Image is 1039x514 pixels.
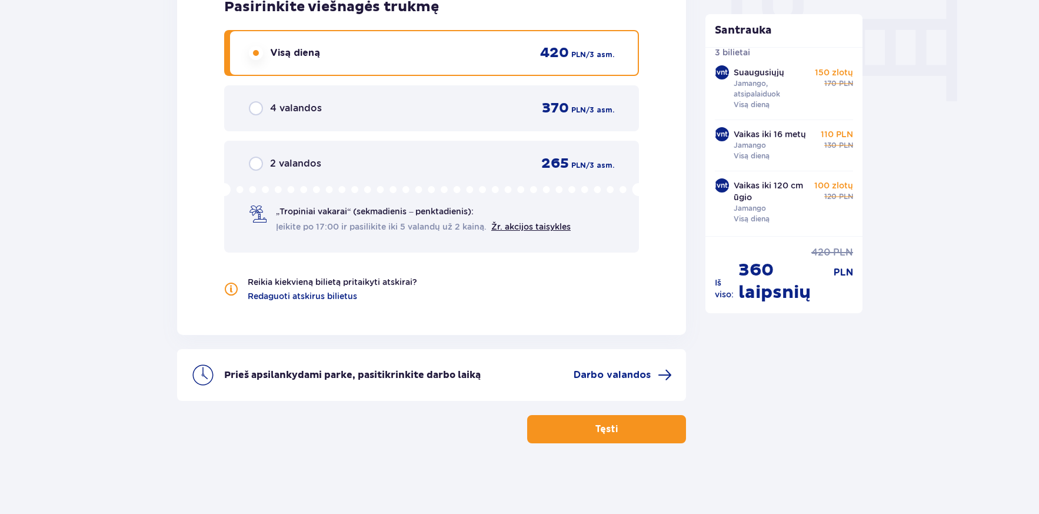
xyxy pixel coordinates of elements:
[734,214,770,223] font: Visą dieną
[734,181,803,202] font: Vaikas iki 120 cm ūgio
[717,68,730,77] font: vnt.
[824,141,837,150] font: 130
[276,207,474,216] font: „Tropiniai vakarai“ (sekmadienis – penktadienis):
[717,130,730,138] font: vnt.
[586,51,590,58] font: /
[839,192,853,201] font: PLN
[574,368,672,382] a: Darbo valandos
[715,48,750,57] font: 3 bilietai
[595,425,618,434] font: Tęsti
[717,181,730,190] font: vnt.
[734,100,770,109] font: Visą dieną
[824,79,837,88] font: 170
[571,162,586,169] font: PLN
[839,79,853,88] font: PLN
[734,151,770,160] font: Visą dieną
[527,415,686,443] button: Tęsti
[734,68,784,77] font: Suaugusiųjų
[590,162,614,169] font: 3 asm.
[270,158,321,169] font: 2 valandos
[738,259,811,303] font: 360 laipsnių
[715,24,772,37] font: Santrauka
[571,51,586,58] font: PLN
[714,181,717,190] font: 1
[811,247,831,258] font: 420
[814,181,853,190] font: 100 zlotų
[586,107,590,114] font: /
[821,130,853,139] font: 110 PLN
[224,369,481,381] font: Prieš apsilankydami parke, pasitikrinkite darbo laiką
[590,51,614,58] font: 3 asm.
[491,222,571,231] a: Žr. akcijos taisykles
[586,162,590,169] font: /
[734,204,766,213] font: Jamango
[270,48,320,58] font: Visą dieną
[571,107,586,114] font: PLN
[540,44,569,62] font: 420
[824,192,837,201] font: 120
[590,107,614,114] font: 3 asm.
[276,222,487,231] font: Įeikite po 17:00 ir pasilikite iki 5 valandų už 2 kainą.
[248,277,417,287] font: Reikia kiekvieną bilietą pritaikyti atskirai?
[734,79,780,98] font: Jamango, atsipalaiduok
[815,68,853,77] font: 150 zlotų
[839,141,853,150] font: PLN
[714,68,717,77] font: 1
[833,247,853,258] font: PLN
[834,268,853,277] font: PLN
[731,290,734,299] font: :
[714,130,717,138] font: 1
[542,100,569,117] font: 370
[715,278,731,299] font: Iš viso
[270,102,322,114] font: 4 valandos
[574,370,651,380] font: Darbo valandos
[248,290,357,302] a: Redaguoti atskirus bilietus
[734,130,806,139] font: Vaikas iki 16 metų
[248,291,357,301] font: Redaguoti atskirus bilietus
[541,155,569,173] font: 265
[734,141,766,150] font: Jamango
